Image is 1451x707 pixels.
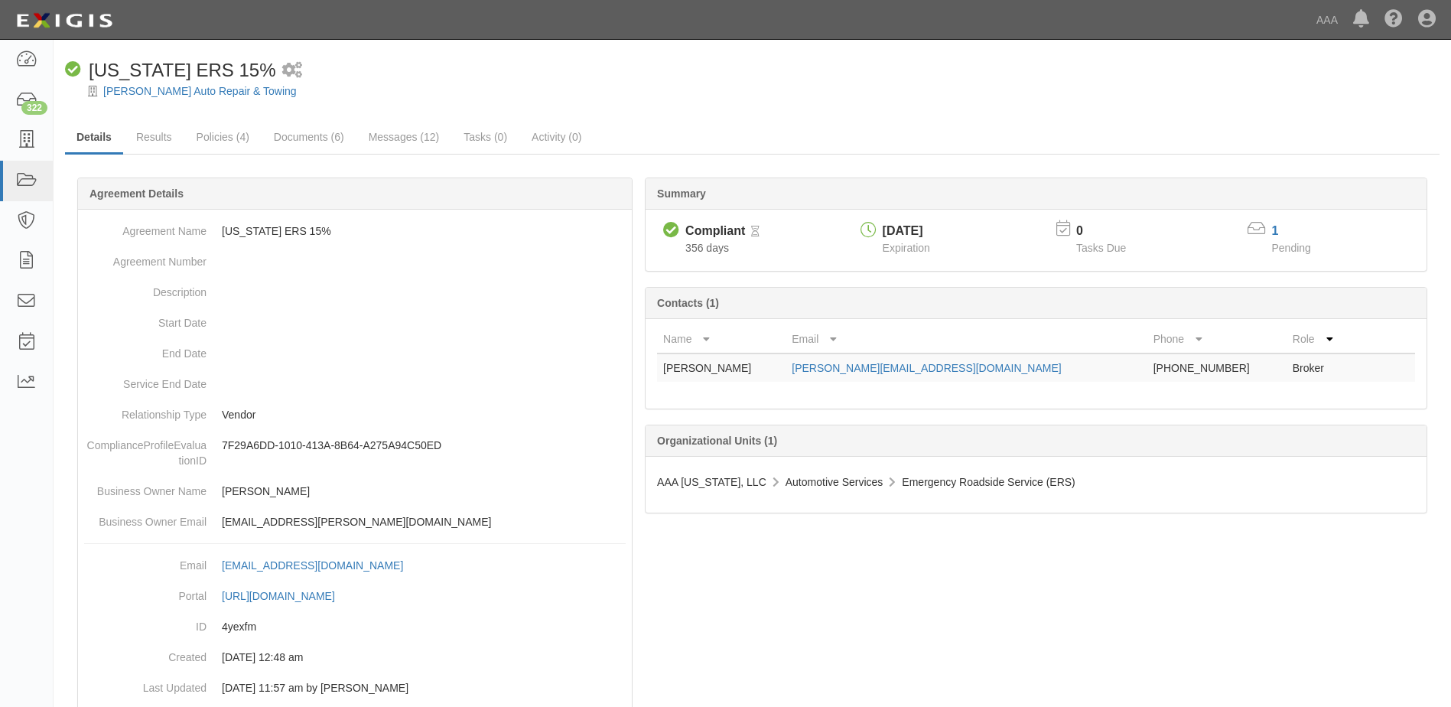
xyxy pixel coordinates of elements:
a: Policies (4) [185,122,261,152]
dt: Business Owner Name [84,476,207,499]
dt: Email [84,550,207,573]
a: Activity (0) [520,122,593,152]
dd: [US_STATE] ERS 15% [84,216,626,246]
b: Organizational Units (1) [657,435,777,447]
div: Texas ERS 15% [65,57,276,83]
span: AAA [US_STATE], LLC [657,476,766,488]
dt: Agreement Number [84,246,207,269]
a: Tasks (0) [452,122,519,152]
dt: Business Owner Email [84,507,207,529]
a: Results [125,122,184,152]
i: Compliant [663,223,679,239]
dt: Service End Date [84,369,207,392]
span: Automotive Services [786,476,883,488]
span: [US_STATE] ERS 15% [89,60,276,80]
i: Pending Review [751,226,760,237]
i: Help Center - Complianz [1384,11,1403,29]
i: 1 scheduled workflow [282,63,302,79]
b: Contacts (1) [657,297,719,309]
span: Since 10/15/2024 [685,242,729,254]
dt: Description [84,277,207,300]
div: [DATE] [883,223,930,240]
p: [EMAIL_ADDRESS][PERSON_NAME][DOMAIN_NAME] [222,514,626,529]
dt: ID [84,611,207,634]
i: Compliant [65,62,81,78]
dt: Agreement Name [84,216,207,239]
p: [PERSON_NAME] [222,484,626,499]
p: 7F29A6DD-1010-413A-8B64-A275A94C50ED [222,438,626,453]
td: [PHONE_NUMBER] [1147,353,1287,382]
th: Name [657,325,786,353]
a: [PERSON_NAME] Auto Repair & Towing [103,85,297,97]
th: Phone [1147,325,1287,353]
td: [PERSON_NAME] [657,353,786,382]
th: Email [786,325,1147,353]
dd: [DATE] 12:48 am [84,642,626,673]
dt: ComplianceProfileEvaluationID [84,430,207,468]
dt: Relationship Type [84,399,207,422]
b: Agreement Details [89,187,184,200]
span: Expiration [883,242,930,254]
a: Documents (6) [262,122,356,152]
td: Broker [1287,353,1354,382]
a: Messages (12) [357,122,451,152]
a: [URL][DOMAIN_NAME] [222,590,352,602]
img: logo-5460c22ac91f19d4615b14bd174203de0afe785f0fc80cf4dbbc73dc1793850b.png [11,7,117,34]
th: Role [1287,325,1354,353]
a: Details [65,122,123,155]
div: Compliant [685,223,745,240]
a: [EMAIL_ADDRESS][DOMAIN_NAME] [222,559,420,572]
a: 1 [1272,224,1279,237]
div: 322 [21,101,47,115]
b: Summary [657,187,706,200]
dd: [DATE] 11:57 am by [PERSON_NAME] [84,673,626,703]
a: AAA [1309,5,1345,35]
dd: Vendor [84,399,626,430]
dt: End Date [84,338,207,361]
dt: Last Updated [84,673,207,696]
span: Tasks Due [1076,242,1126,254]
span: Pending [1272,242,1311,254]
dt: Portal [84,581,207,604]
span: Emergency Roadside Service (ERS) [902,476,1075,488]
dt: Start Date [84,308,207,331]
a: [PERSON_NAME][EMAIL_ADDRESS][DOMAIN_NAME] [792,362,1061,374]
dd: 4yexfm [84,611,626,642]
p: 0 [1076,223,1145,240]
div: [EMAIL_ADDRESS][DOMAIN_NAME] [222,558,403,573]
dt: Created [84,642,207,665]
